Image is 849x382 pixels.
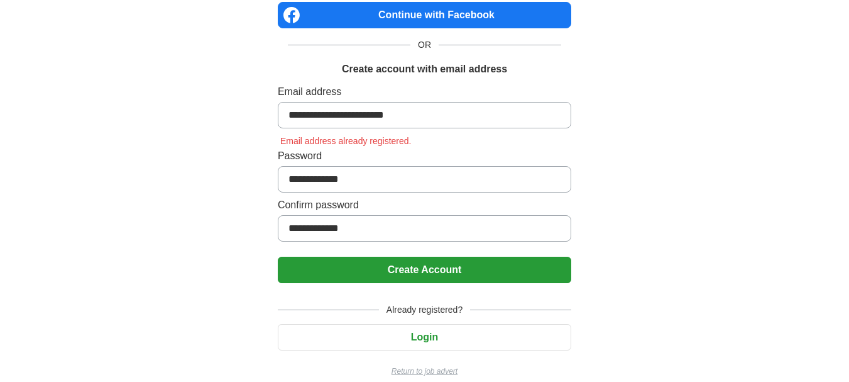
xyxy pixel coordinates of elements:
[278,366,571,377] a: Return to job advert
[342,62,507,77] h1: Create account with email address
[278,198,571,213] label: Confirm password
[410,38,439,52] span: OR
[379,303,470,317] span: Already registered?
[278,257,571,283] button: Create Account
[278,332,571,342] a: Login
[278,324,571,351] button: Login
[278,136,414,146] span: Email address already registered.
[278,149,571,164] label: Password
[278,2,571,28] a: Continue with Facebook
[278,84,571,99] label: Email address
